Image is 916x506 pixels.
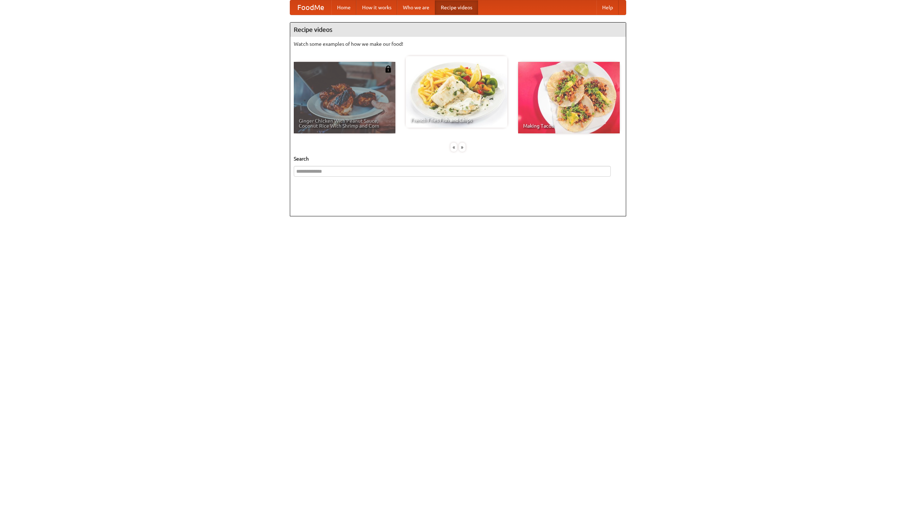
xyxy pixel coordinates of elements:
span: Making Tacos [523,123,615,128]
a: Home [331,0,356,15]
a: Recipe videos [435,0,478,15]
span: French Fries Fish and Chips [411,118,502,123]
div: « [450,143,457,152]
a: Making Tacos [518,62,620,133]
a: FoodMe [290,0,331,15]
h4: Recipe videos [290,23,626,37]
img: 483408.png [385,65,392,73]
a: Who we are [397,0,435,15]
h5: Search [294,155,622,162]
a: How it works [356,0,397,15]
div: » [459,143,466,152]
p: Watch some examples of how we make our food! [294,40,622,48]
a: French Fries Fish and Chips [406,56,507,128]
a: Help [596,0,619,15]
